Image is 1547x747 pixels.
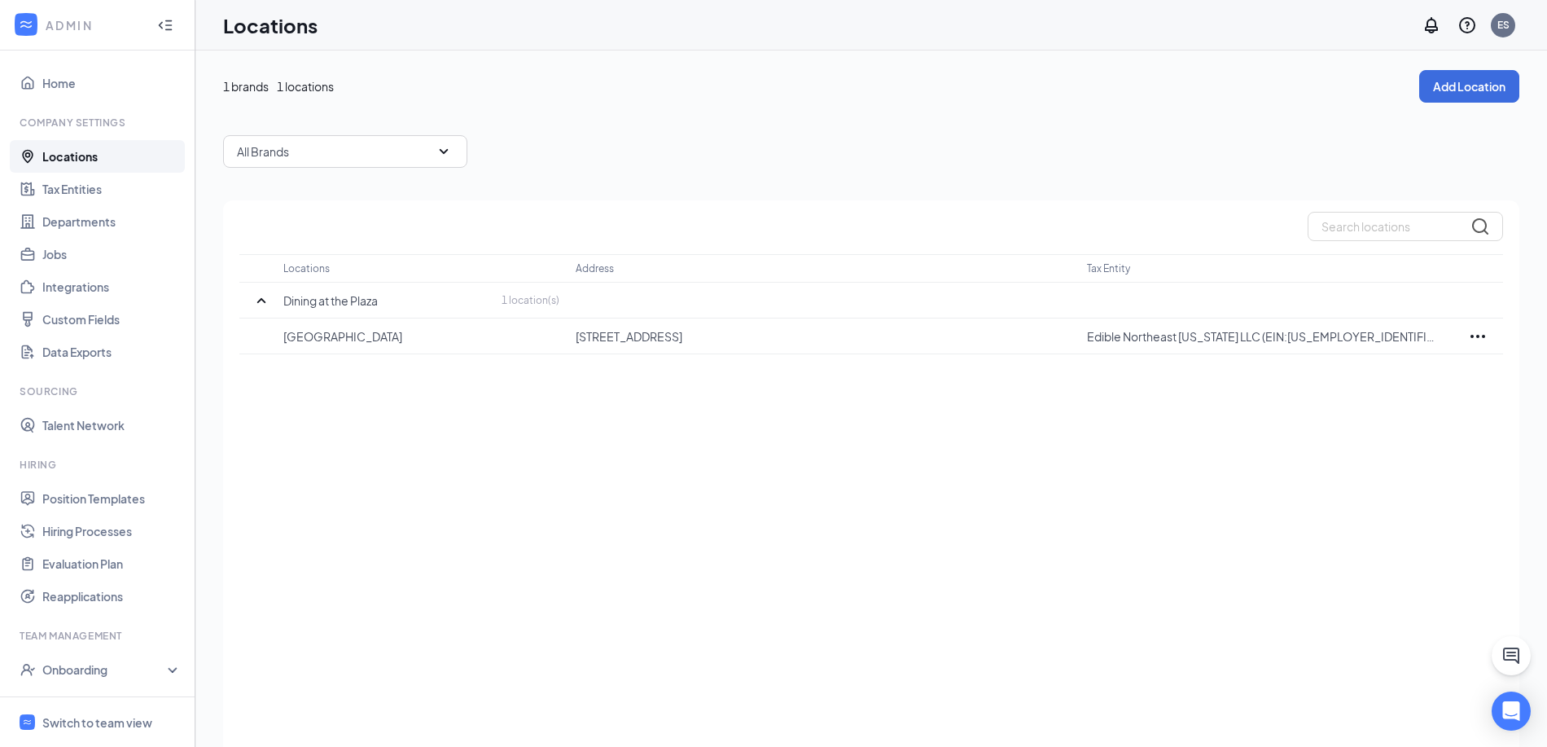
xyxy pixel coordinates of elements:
p: Locations [283,261,330,275]
p: [GEOGRAPHIC_DATA] [283,328,559,345]
svg: WorkstreamLogo [18,16,34,33]
svg: ChatActive [1501,646,1521,666]
a: Hiring Processes [42,515,182,547]
div: Open Intercom Messenger [1492,692,1531,731]
div: Hiring [20,458,178,472]
svg: SmallChevronUp [252,291,271,310]
svg: Notifications [1422,15,1441,35]
svg: WorkstreamLogo [22,717,33,727]
div: ES [1497,18,1510,32]
div: Switch to team view [42,714,152,731]
a: Evaluation Plan [42,547,182,580]
svg: MagnifyingGlass [1470,217,1490,236]
a: Departments [42,205,182,238]
p: Dining at the Plaza [283,292,378,309]
div: Onboarding [42,661,168,678]
a: Reapplications [42,580,182,613]
p: Tax Entity [1087,261,1130,275]
svg: SmallChevronDown [434,142,454,161]
a: Locations [42,140,182,173]
button: ChatActive [1492,636,1531,675]
div: ADMIN [46,17,142,33]
p: Address [576,261,614,275]
div: Team Management [20,629,178,643]
a: Custom Fields [42,303,182,336]
a: Data Exports [42,336,182,368]
p: Edible Northeast [US_STATE] LLC (EIN:[US_EMPLOYER_IDENTIFICATION_NUMBER]) [1087,328,1436,345]
a: Talent Network [42,409,182,442]
a: Integrations [42,270,182,303]
svg: Ellipses [1468,327,1488,346]
span: 1 locations [277,77,334,95]
svg: UserCheck [20,661,36,678]
input: Search locations [1308,212,1503,241]
a: Jobs [42,238,182,270]
svg: Collapse [157,17,173,33]
span: 1 brands [223,77,269,95]
a: Home [42,67,182,99]
a: Tax Entities [42,173,182,205]
p: 1 location(s) [502,293,559,307]
p: All Brands [237,143,289,160]
h1: Locations [223,11,318,39]
p: [STREET_ADDRESS] [576,328,1071,345]
div: Sourcing [20,384,178,398]
a: Position Templates [42,482,182,515]
svg: QuestionInfo [1457,15,1477,35]
div: Company Settings [20,116,178,130]
button: Add Location [1419,70,1519,103]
